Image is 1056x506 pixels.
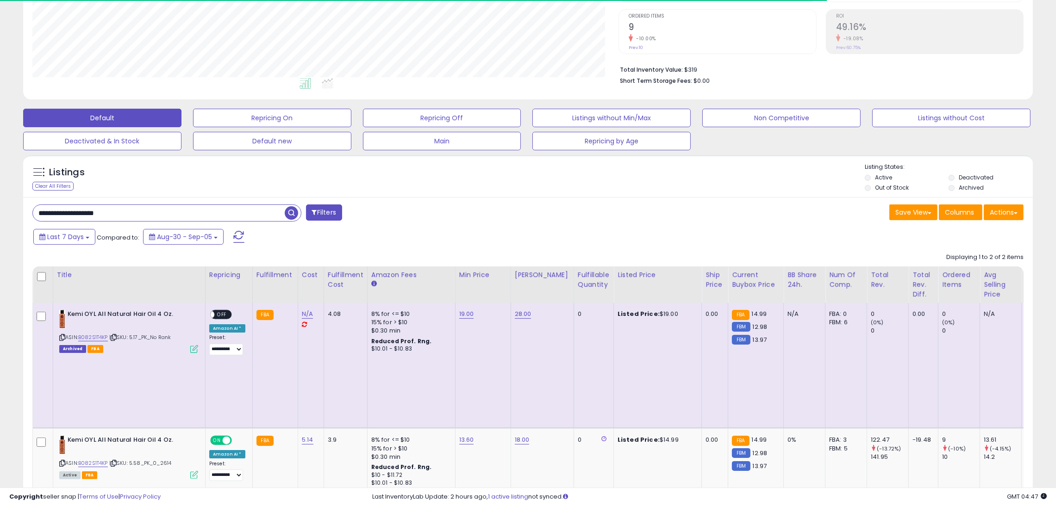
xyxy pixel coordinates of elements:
[371,318,448,327] div: 15% for > $10
[889,204,937,220] button: Save View
[829,318,860,327] div: FBM: 6
[633,35,656,42] small: -10.00%
[371,444,448,453] div: 15% for > $10
[865,163,1033,172] p: Listing States:
[871,319,884,326] small: (0%)
[211,437,223,444] span: ON
[732,448,750,458] small: FBM
[256,270,294,280] div: Fulfillment
[871,453,908,461] div: 141.95
[59,436,198,478] div: ASIN:
[459,435,474,444] a: 13.60
[328,310,360,318] div: 4.08
[942,436,980,444] div: 9
[47,232,84,241] span: Last 7 Days
[836,22,1023,34] h2: 49.16%
[328,436,360,444] div: 3.9
[371,327,448,335] div: $0.30 min
[618,435,660,444] b: Listed Price:
[618,310,694,318] div: $19.00
[629,22,816,34] h2: 9
[79,492,119,501] a: Terms of Use
[306,204,342,221] button: Filters
[753,335,767,344] span: 13.97
[706,436,721,444] div: 0.00
[328,270,363,290] div: Fulfillment Cost
[912,270,934,299] div: Total Rev. Diff.
[732,322,750,332] small: FBM
[706,310,721,318] div: 0.00
[840,35,863,42] small: -19.08%
[871,327,908,335] div: 0
[629,45,643,50] small: Prev: 10
[371,471,448,479] div: $10 - $11.72
[732,461,750,471] small: FBM
[23,109,181,127] button: Default
[836,45,861,50] small: Prev: 60.75%
[694,76,710,85] span: $0.00
[459,309,474,319] a: 19.00
[942,453,980,461] div: 10
[942,327,980,335] div: 0
[829,270,863,290] div: Num of Comp.
[82,471,98,479] span: FBA
[256,436,274,446] small: FBA
[256,310,274,320] small: FBA
[209,270,249,280] div: Repricing
[371,479,448,487] div: $10.01 - $10.83
[753,322,768,331] span: 12.98
[371,463,432,471] b: Reduced Prof. Rng.
[209,334,245,355] div: Preset:
[59,310,198,352] div: ASIN:
[912,310,931,318] div: 0.00
[371,270,451,280] div: Amazon Fees
[515,270,570,280] div: [PERSON_NAME]
[829,444,860,453] div: FBM: 5
[787,270,821,290] div: BB Share 24h.
[752,435,767,444] span: 14.99
[871,270,905,290] div: Total Rev.
[68,436,180,447] b: Kemi OYL All Natural Hair Oil 4 Oz.
[209,461,245,481] div: Preset:
[732,310,749,320] small: FBA
[57,270,201,280] div: Title
[157,232,212,241] span: Aug-30 - Sep-05
[532,132,691,150] button: Repricing by Age
[371,310,448,318] div: 8% for <= $10
[732,436,749,446] small: FBA
[363,132,521,150] button: Main
[871,436,908,444] div: 122.47
[209,324,245,333] div: Amazon AI *
[706,270,724,290] div: Ship Price
[912,436,931,444] div: -19.48
[620,66,683,74] b: Total Inventory Value:
[532,109,691,127] button: Listings without Min/Max
[193,109,351,127] button: Repricing On
[109,459,172,467] span: | SKU: 5.58_PK_0_2614
[618,436,694,444] div: $14.99
[578,436,606,444] div: 0
[49,166,85,179] h5: Listings
[753,462,767,470] span: 13.97
[371,280,377,288] small: Amazon Fees.
[752,309,767,318] span: 14.99
[829,436,860,444] div: FBA: 3
[618,270,698,280] div: Listed Price
[875,173,892,181] label: Active
[78,333,108,341] a: B082S1T4KP
[620,77,692,85] b: Short Term Storage Fees:
[33,229,95,245] button: Last 7 Days
[459,270,507,280] div: Min Price
[302,435,313,444] a: 5.14
[948,445,966,452] small: (-10%)
[9,492,43,501] strong: Copyright
[984,436,1021,444] div: 13.61
[120,492,161,501] a: Privacy Policy
[59,345,86,353] span: Listings that have been deleted from Seller Central
[702,109,861,127] button: Non Competitive
[214,311,229,319] span: OFF
[984,270,1018,299] div: Avg Selling Price
[959,184,984,191] label: Archived
[9,493,161,501] div: seller snap | |
[1007,492,1047,501] span: 2025-09-15 04:47 GMT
